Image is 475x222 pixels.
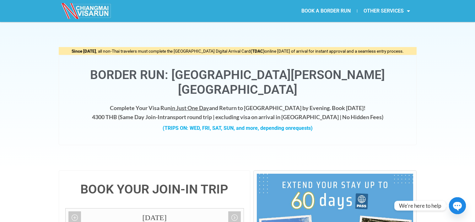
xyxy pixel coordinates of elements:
[65,183,244,196] h4: BOOK YOUR JOIN-IN TRIP
[72,49,96,54] strong: Since [DATE]
[170,104,209,111] span: in Just One Day
[65,68,410,97] h1: Border Run: [GEOGRAPHIC_DATA][PERSON_NAME][GEOGRAPHIC_DATA]
[237,4,416,18] nav: Menu
[72,49,404,54] span: , all non-Thai travelers must complete the [GEOGRAPHIC_DATA] Digital Arrival Card online [DATE] o...
[295,4,357,18] a: BOOK A BORDER RUN
[163,125,313,131] strong: (TRIPS ON: WED, FRI, SAT, SUN, and more, depending on
[251,49,265,54] strong: (TDAC)
[291,125,313,131] span: requests)
[120,114,163,120] strong: Same Day Join-In
[65,103,410,122] h4: Complete Your Visa Run and Return to [GEOGRAPHIC_DATA] by Evening. Book [DATE]! 4300 THB ( transp...
[357,4,416,18] a: OTHER SERVICES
